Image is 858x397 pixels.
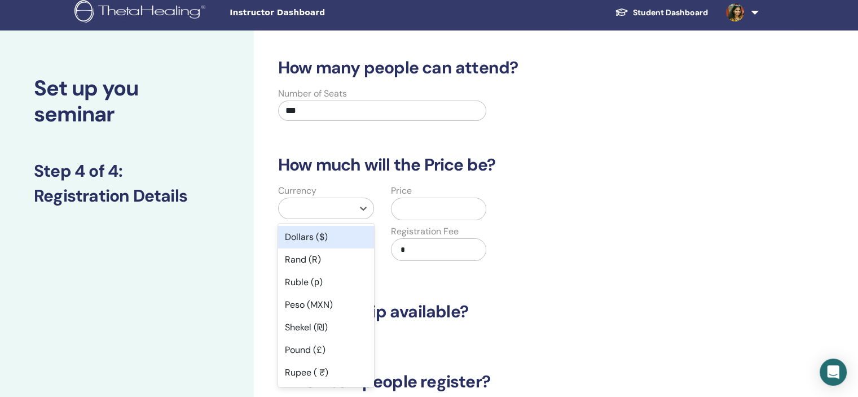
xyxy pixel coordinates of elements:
[34,161,220,181] h3: Step 4 of 4 :
[34,186,220,206] h3: Registration Details
[278,339,374,361] div: Pound (£)
[271,372,735,392] h3: When can people register?
[230,7,399,19] span: Instructor Dashboard
[726,3,744,21] img: default.jpg
[278,271,374,294] div: Ruble (р)
[615,7,628,17] img: graduation-cap-white.svg
[271,155,735,175] h3: How much will the Price be?
[271,302,735,322] h3: Is scholarship available?
[391,184,412,198] label: Price
[278,361,374,384] div: Rupee ( ₹)
[278,184,316,198] label: Currency
[391,225,459,238] label: Registration Fee
[606,2,717,23] a: Student Dashboard
[271,58,735,78] h3: How many people can attend?
[278,294,374,316] div: Peso (MXN)
[278,87,347,101] label: Number of Seats
[820,359,847,386] div: Open Intercom Messenger
[278,248,374,271] div: Rand (R)
[34,76,220,127] h2: Set up you seminar
[278,226,374,248] div: Dollars ($)
[278,316,374,339] div: Shekel (₪)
